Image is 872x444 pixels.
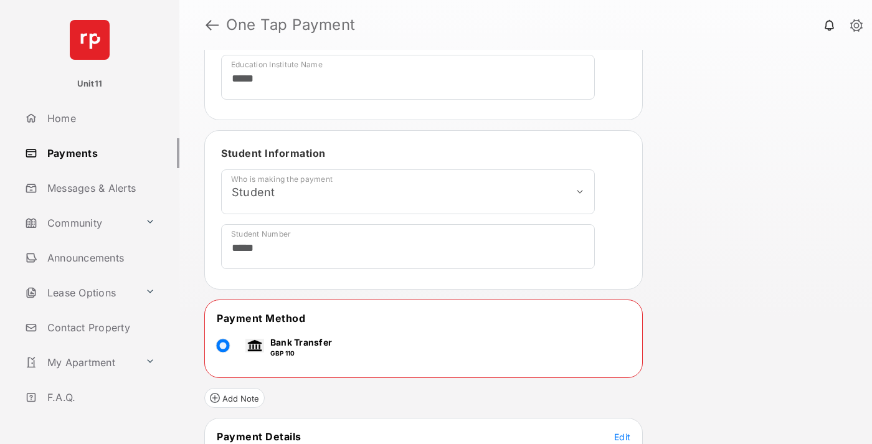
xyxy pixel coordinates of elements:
[20,208,140,238] a: Community
[20,243,179,273] a: Announcements
[614,432,630,442] span: Edit
[20,382,179,412] a: F.A.Q.
[20,278,140,308] a: Lease Options
[20,313,179,342] a: Contact Property
[270,336,332,349] p: Bank Transfer
[221,147,326,159] span: Student Information
[20,103,179,133] a: Home
[614,430,630,443] button: Edit
[77,78,103,90] p: Unit11
[20,173,179,203] a: Messages & Alerts
[217,312,305,324] span: Payment Method
[270,349,332,358] p: GBP 110
[217,430,301,443] span: Payment Details
[204,388,265,408] button: Add Note
[20,138,179,168] a: Payments
[20,347,140,377] a: My Apartment
[226,17,356,32] strong: One Tap Payment
[245,339,264,352] img: bank.png
[70,20,110,60] img: svg+xml;base64,PHN2ZyB4bWxucz0iaHR0cDovL3d3dy53My5vcmcvMjAwMC9zdmciIHdpZHRoPSI2NCIgaGVpZ2h0PSI2NC...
